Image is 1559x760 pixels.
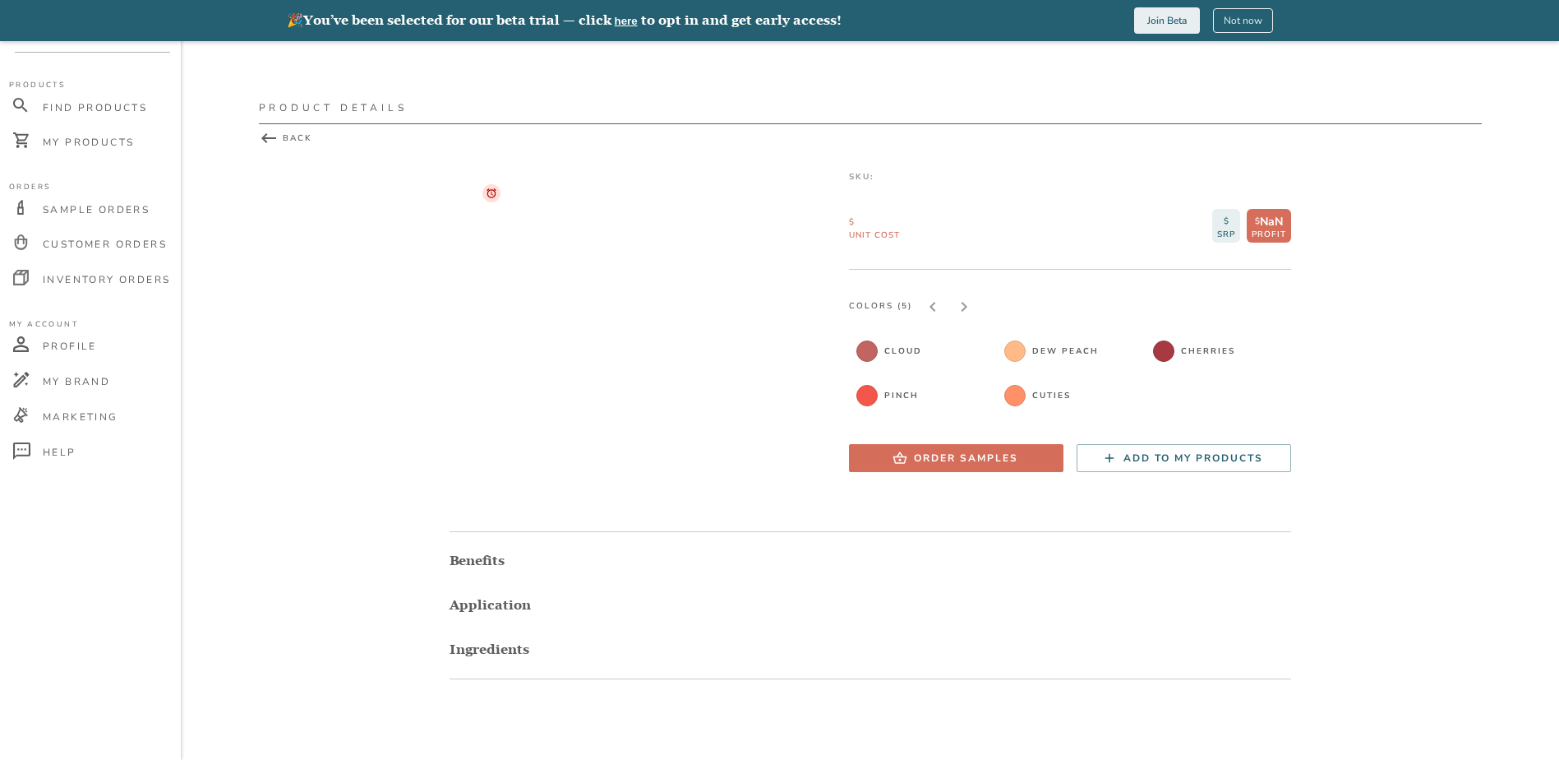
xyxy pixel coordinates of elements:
[849,331,994,372] button: Cloud
[1032,390,1071,401] span: Cuties
[450,553,505,568] span: Benefits
[884,345,922,357] span: Cloud
[1252,230,1286,239] span: PROFIT
[1224,215,1229,227] span: $
[450,642,529,656] span: Ingredients
[1255,215,1260,227] span: $
[914,450,1018,467] div: Order samples
[1213,8,1273,33] button: Not now
[849,216,854,228] span: $
[1260,214,1283,229] span: NaN
[849,229,900,241] span: unit cost
[1134,7,1200,34] button: Join Beta
[849,171,874,183] span: SKU:
[849,375,994,416] button: Pinch
[1146,331,1291,372] button: Cherries
[287,12,842,28] div: 🎉 You’ve been selected for our beta trial — click to opt in and get early access!
[1123,450,1263,467] div: Add to my products
[615,15,638,27] button: here
[259,100,408,115] p: Product Details
[884,390,919,401] span: Pinch
[1217,230,1235,239] span: SRP
[1181,345,1235,357] span: Cherries
[1032,345,1099,357] span: Dew Peach
[849,301,912,313] span: COLORS ( 5 )
[997,331,1142,372] button: Dew Peach
[849,444,1063,472] button: Order samples
[997,375,1142,416] button: Cuties
[259,128,1482,148] span: BACK
[450,597,531,612] span: Application
[1077,444,1291,472] button: Add to my products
